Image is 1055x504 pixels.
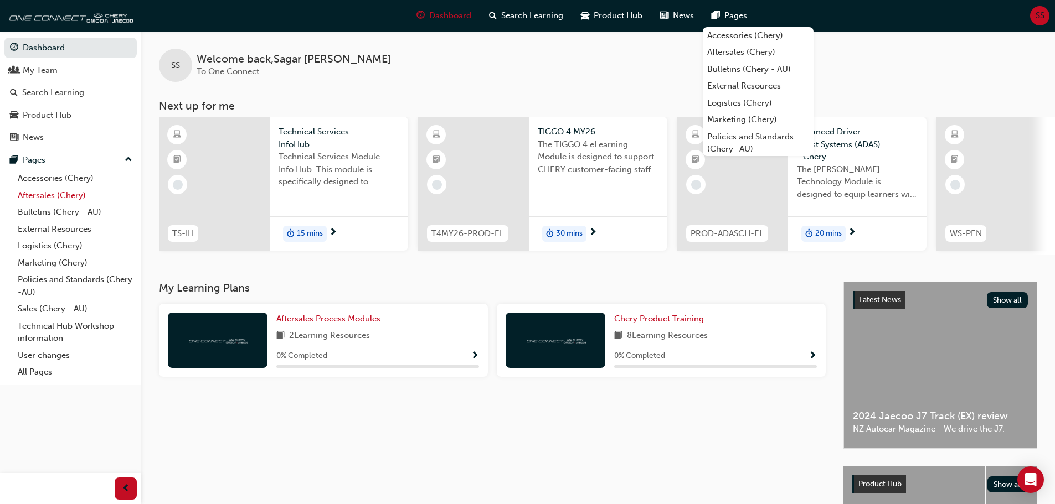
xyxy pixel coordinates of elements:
span: 2024 Jaecoo J7 Track (EX) review [853,410,1028,423]
a: External Resources [703,77,814,95]
span: The [PERSON_NAME] Technology Module is designed to equip learners with essential knowledge about ... [797,163,918,201]
span: duration-icon [805,227,813,241]
a: Bulletins (Chery - AU) [13,204,137,221]
div: Open Intercom Messenger [1017,466,1044,493]
span: The TIGGO 4 eLearning Module is designed to support CHERY customer-facing staff with the product ... [538,138,658,176]
span: learningResourceType_ELEARNING-icon [173,128,181,142]
span: 2 Learning Resources [289,329,370,343]
a: User changes [13,347,137,364]
span: 0 % Completed [276,350,327,362]
span: Advanced Driver Assist Systems (ADAS) - Chery [797,126,918,163]
span: next-icon [589,228,597,238]
span: SS [1036,9,1044,22]
a: car-iconProduct Hub [572,4,651,27]
a: TS-IHTechnical Services - InfoHubTechnical Services Module - Info Hub. This module is specificall... [159,117,408,251]
span: SS [171,59,180,72]
a: Latest NewsShow all2024 Jaecoo J7 Track (EX) reviewNZ Autocar Magazine - We drive the J7. [843,282,1037,449]
a: Aftersales Process Modules [276,313,385,325]
span: learningRecordVerb_NONE-icon [173,180,183,190]
span: news-icon [10,133,18,143]
a: news-iconNews [651,4,703,27]
span: T4MY26-PROD-EL [431,227,504,240]
span: pages-icon [712,9,720,23]
span: next-icon [848,228,856,238]
span: booktick-icon [692,153,699,167]
div: My Team [23,64,58,77]
a: Sales (Chery - AU) [13,300,137,318]
span: learningRecordVerb_NONE-icon [432,180,442,190]
a: External Resources [13,221,137,238]
img: oneconnect [187,335,248,345]
span: learningResourceType_ELEARNING-icon [433,128,440,142]
span: Product Hub [594,9,642,22]
span: 20 mins [815,227,842,240]
span: Show Progress [471,351,479,361]
span: guage-icon [10,43,18,53]
span: up-icon [125,153,132,167]
span: search-icon [489,9,497,23]
h3: Next up for me [141,100,1055,112]
a: Accessories (Chery) [703,27,814,44]
span: Chery Product Training [614,314,704,324]
span: 8 Learning Resources [627,329,708,343]
span: Aftersales Process Modules [276,314,380,324]
span: guage-icon [416,9,425,23]
div: Search Learning [22,86,84,99]
a: Product Hub [4,105,137,126]
a: PROD-ADASCH-ELAdvanced Driver Assist Systems (ADAS) - CheryThe [PERSON_NAME] Technology Module is... [677,117,927,251]
span: booktick-icon [173,153,181,167]
a: pages-iconPages [703,4,756,27]
span: learningRecordVerb_NONE-icon [950,180,960,190]
span: learningResourceType_ELEARNING-icon [951,128,959,142]
a: Product HubShow all [852,475,1028,493]
a: Marketing (Chery) [13,254,137,272]
span: book-icon [614,329,622,343]
a: T4MY26-PROD-ELTIGGO 4 MY26The TIGGO 4 eLearning Module is designed to support CHERY customer-faci... [418,117,667,251]
button: DashboardMy TeamSearch LearningProduct HubNews [4,35,137,150]
a: Policies and Standards (Chery -AU) [703,128,814,158]
span: next-icon [329,228,337,238]
span: To One Connect [197,66,259,76]
a: My Team [4,60,137,81]
span: news-icon [660,9,668,23]
span: search-icon [10,88,18,98]
span: pages-icon [10,155,18,165]
div: Pages [23,154,45,167]
a: Policies and Standards (Chery -AU) [13,271,137,300]
span: 30 mins [556,227,583,240]
span: booktick-icon [433,153,440,167]
span: Technical Services - InfoHub [279,126,399,150]
a: Chery Product Training [614,313,708,325]
span: car-icon [581,9,589,23]
button: Pages [4,150,137,170]
span: Product Hub [858,479,902,489]
a: Logistics (Chery) [13,237,137,254]
span: Welcome back , Sagar [PERSON_NAME] [197,53,391,66]
span: Show Progress [809,351,817,361]
span: 0 % Completed [614,350,665,362]
a: Logistics (Chery) [703,95,814,112]
button: Show all [987,476,1029,492]
div: Product Hub [23,109,71,122]
a: Accessories (Chery) [13,170,137,187]
span: duration-icon [287,227,295,241]
a: Bulletins (Chery - AU) [703,61,814,78]
span: PROD-ADASCH-EL [691,227,764,240]
span: learningResourceType_ELEARNING-icon [692,128,699,142]
span: Search Learning [501,9,563,22]
div: News [23,131,44,144]
img: oneconnect [525,335,586,345]
span: car-icon [10,111,18,121]
span: News [673,9,694,22]
a: Search Learning [4,82,137,103]
span: NZ Autocar Magazine - We drive the J7. [853,423,1028,435]
a: search-iconSearch Learning [480,4,572,27]
a: Aftersales (Chery) [13,187,137,204]
h3: My Learning Plans [159,282,826,294]
button: Show Progress [809,349,817,363]
a: guage-iconDashboard [408,4,480,27]
span: Pages [724,9,747,22]
span: book-icon [276,329,285,343]
a: Latest NewsShow all [853,291,1028,309]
